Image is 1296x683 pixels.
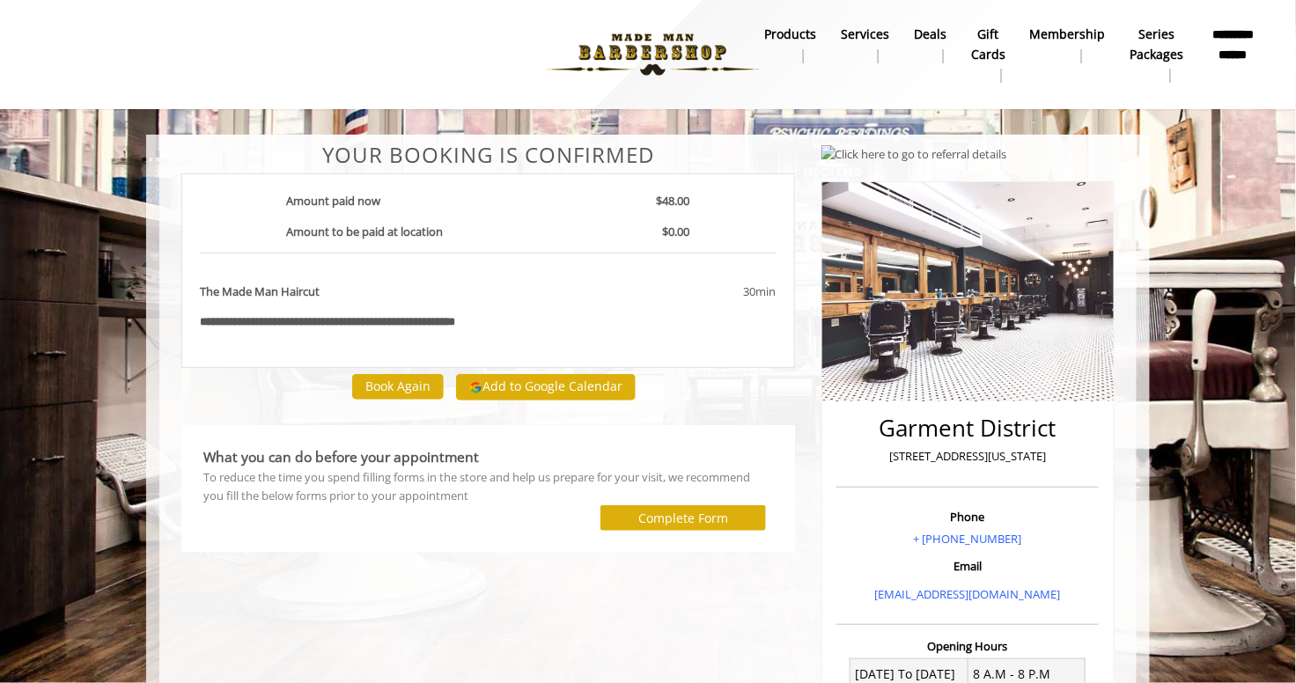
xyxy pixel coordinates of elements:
label: Complete Form [638,511,728,525]
a: + [PHONE_NUMBER] [914,531,1022,547]
b: Deals [914,25,946,44]
a: Productsproducts [752,22,828,68]
button: Add to Google Calendar [456,374,636,400]
b: $48.00 [656,193,689,209]
button: Book Again [352,374,444,400]
img: Click here to go to referral details [821,145,1007,164]
div: 30min [601,283,776,301]
h2: Garment District [841,415,1094,441]
a: ServicesServices [828,22,902,68]
b: Amount paid now [286,193,380,209]
b: gift cards [971,25,1005,64]
a: Series packagesSeries packages [1118,22,1197,87]
a: [EMAIL_ADDRESS][DOMAIN_NAME] [875,586,1061,602]
p: [STREET_ADDRESS][US_STATE] [841,447,1094,466]
h3: Opening Hours [836,640,1099,652]
h3: Phone [841,510,1094,523]
b: Membership [1030,25,1106,44]
b: $0.00 [662,224,689,239]
b: Series packages [1130,25,1184,64]
b: Amount to be paid at location [286,224,443,239]
a: MembershipMembership [1018,22,1118,68]
img: Made Man Barbershop logo [532,6,774,103]
a: Gift cardsgift cards [959,22,1018,87]
button: Complete Form [600,505,766,531]
center: Your Booking is confirmed [181,143,795,166]
b: What you can do before your appointment [203,447,479,466]
b: The Made Man Haircut [200,283,320,301]
b: Services [841,25,889,44]
a: DealsDeals [902,22,959,68]
div: To reduce the time you spend filling forms in the store and help us prepare for your visit, we re... [203,468,773,505]
h3: Email [841,560,1094,572]
b: products [764,25,816,44]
